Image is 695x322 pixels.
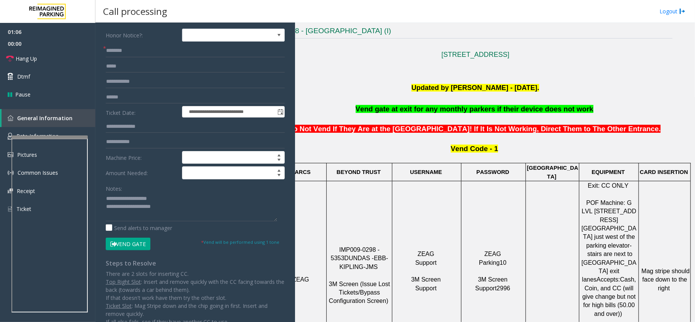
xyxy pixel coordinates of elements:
h4: Steps to Resolve [106,260,285,267]
span: Vend Code - 1 [451,145,498,153]
span: Pause [15,90,31,98]
span: EBB-KIPLING-JMS [339,255,388,270]
a: Logout [660,7,685,15]
span: 3M Screen (Issue Lost Tickets/Bypass Configuration Screen) [329,281,392,304]
img: 'icon' [8,170,14,176]
span: BEYOND TRUST [337,169,381,175]
span: CARD INSERTION [640,169,688,175]
span: Toggle popup [276,106,284,117]
span: EQUIPMENT [592,169,625,175]
img: 'icon' [8,133,13,140]
span: [GEOGRAPHIC_DATA] [527,165,578,179]
u: Top Right Slot [106,278,141,285]
button: Vend Gate [106,238,150,251]
font: Updated by [PERSON_NAME] - [DATE]. [411,84,539,92]
span: Rate Information [16,132,59,140]
span: 3M Screen [411,276,440,283]
img: 'icon' [8,188,13,193]
span: Hang Up [16,55,37,63]
u: Ticket Slot [106,302,132,309]
span: Accepts: [597,276,620,283]
span: ZEAG [484,251,501,257]
img: logout [679,7,685,15]
a: General Information [2,109,95,127]
span: Support [415,259,437,266]
span: Mag stripe should face down to the right [642,268,692,291]
span: Dtmf [17,72,30,80]
span: POF Machine: G LVL [STREET_ADDRESS][GEOGRAPHIC_DATA] just west of the parking elevator- stairs ar... [582,200,637,283]
span: Increase value [274,167,284,173]
span: ZEAG [292,276,309,283]
span: PARCS [291,169,311,175]
span: Exit: CC ONLY [588,182,629,189]
span: USERNAME [410,169,442,175]
span: Support [415,285,437,291]
span: ZEAG [418,251,434,257]
span: DUNDAS - [344,255,374,261]
label: Send alerts to manager [106,224,172,232]
h3: I9-298 - [GEOGRAPHIC_DATA] (I) [278,26,672,39]
span: Decrease value [274,173,284,179]
img: 'icon' [8,152,13,157]
img: 'icon' [8,206,13,213]
label: Ticket Date: [104,106,180,118]
a: [STREET_ADDRESS] [442,51,510,58]
label: Notes: [106,182,122,193]
label: Amount Needed: [104,166,180,179]
span: Cash, Coin, and CC (will give change but not for high bills (50.00 and over)) [582,276,638,317]
label: Honor Notice?: [104,29,180,42]
span: Decrease value [274,158,284,164]
span: PASSWORD [476,169,509,175]
h3: Call processing [99,2,171,21]
small: Vend will be performed using 1 tone [201,239,279,245]
label: Machine Price: [104,151,180,164]
span: Do Not Vend If They Are at the [GEOGRAPHIC_DATA]! If It Is Not Working, Direct Them to The Other ... [288,125,661,133]
span: General Information [17,114,73,122]
span: IMP009-0298 - 5353 [331,246,382,261]
img: 'icon' [8,115,13,121]
span: 3M Screen [478,276,507,283]
span: Support2996 [475,285,510,291]
span: Parking10 [479,259,506,266]
span: Increase value [274,151,284,158]
span: Vend gate at exit for any monthly parkers if their device does not work [356,105,593,113]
